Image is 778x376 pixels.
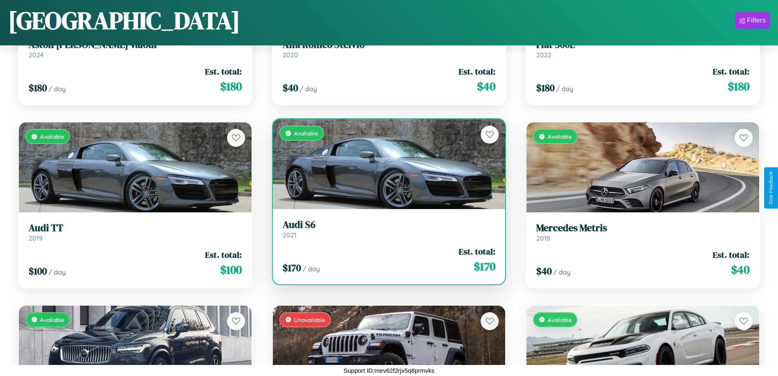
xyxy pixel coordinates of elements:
[220,261,242,278] span: $ 100
[294,130,318,137] span: Available
[29,264,47,278] span: $ 100
[536,222,749,242] a: Mercedes Metris2018
[553,268,571,276] span: / day
[303,265,320,273] span: / day
[205,249,242,261] span: Est. total:
[49,268,66,276] span: / day
[294,316,325,323] span: Unavailable
[474,258,495,275] span: $ 170
[283,39,496,59] a: Alfa Romeo Stelvio2020
[556,85,573,93] span: / day
[40,133,64,140] span: Available
[343,365,435,376] p: Support ID: mev62f2rjx5q8prmvks
[459,65,495,77] span: Est. total:
[548,133,572,140] span: Available
[29,39,242,51] h3: Aston [PERSON_NAME] Valour
[49,85,66,93] span: / day
[8,4,240,37] h1: [GEOGRAPHIC_DATA]
[536,39,749,59] a: Fiat 500L2022
[548,316,572,323] span: Available
[713,65,749,77] span: Est. total:
[283,219,496,231] h3: Audi S6
[459,245,495,257] span: Est. total:
[536,264,552,278] span: $ 40
[29,39,242,59] a: Aston [PERSON_NAME] Valour2024
[768,171,774,205] div: Give Feedback
[29,222,242,242] a: Audi TT2019
[29,51,44,59] span: 2024
[735,12,770,29] button: Filters
[283,231,296,239] span: 2021
[477,78,495,95] span: $ 40
[300,85,317,93] span: / day
[536,222,749,234] h3: Mercedes Metris
[713,249,749,261] span: Est. total:
[536,81,555,95] span: $ 180
[29,222,242,234] h3: Audi TT
[29,81,47,95] span: $ 180
[283,261,301,275] span: $ 170
[220,78,242,95] span: $ 180
[283,81,298,95] span: $ 40
[728,78,749,95] span: $ 180
[536,51,551,59] span: 2022
[29,234,42,242] span: 2019
[731,261,749,278] span: $ 40
[747,16,766,25] div: Filters
[205,65,242,77] span: Est. total:
[283,219,496,239] a: Audi S62021
[40,316,64,323] span: Available
[283,51,298,59] span: 2020
[536,234,550,242] span: 2018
